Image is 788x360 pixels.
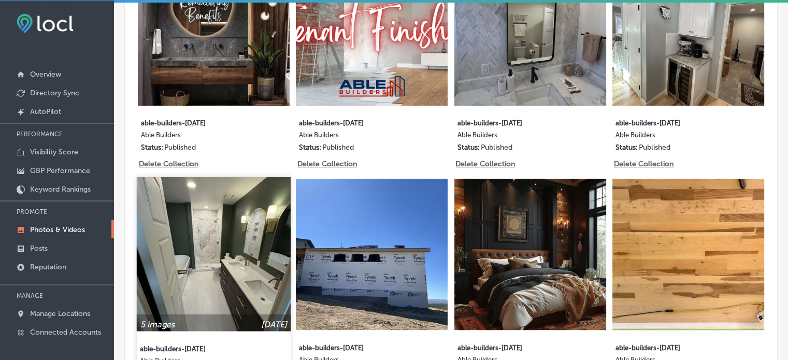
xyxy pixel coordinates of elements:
label: Able Builders [457,131,576,143]
p: Published [639,143,670,152]
label: able-builders-[DATE] [615,338,734,356]
p: Visibility Score [30,148,78,156]
p: Manage Locations [30,309,90,318]
label: able-builders-[DATE] [615,113,734,131]
img: Collection thumbnail [612,179,764,330]
p: Connected Accounts [30,328,101,337]
label: able-builders-[DATE] [299,113,417,131]
p: Status: [615,143,638,152]
label: Able Builders [615,131,734,143]
img: Collection thumbnail [454,179,606,330]
img: fda3e92497d09a02dc62c9cd864e3231.png [17,14,74,33]
p: Delete Collection [139,160,197,168]
label: able-builders-[DATE] [457,338,576,356]
label: Able Builders [299,131,417,143]
p: Status: [299,143,321,152]
p: Posts [30,244,48,253]
p: Photos & Videos [30,225,85,234]
p: 5 images [140,319,175,329]
p: AutoPilot [30,107,61,116]
label: able-builders-[DATE] [299,338,417,356]
p: Status: [141,143,163,152]
p: Reputation [30,263,66,271]
p: Directory Sync [30,89,79,97]
p: Delete Collection [614,160,672,168]
label: able-builders-[DATE] [457,113,576,131]
p: Overview [30,70,61,79]
label: able-builders-[DATE] [140,338,260,357]
p: GBP Performance [30,166,90,175]
p: Status: [457,143,480,152]
img: Collection thumbnail [137,177,291,331]
p: Delete Collection [297,160,356,168]
p: Published [481,143,512,152]
label: able-builders-[DATE] [141,113,259,131]
p: Published [164,143,196,152]
label: Able Builders [141,131,259,143]
p: Keyword Rankings [30,185,91,194]
p: Published [322,143,354,152]
img: Collection thumbnail [296,179,448,330]
p: Delete Collection [455,160,514,168]
p: [DATE] [261,319,287,329]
